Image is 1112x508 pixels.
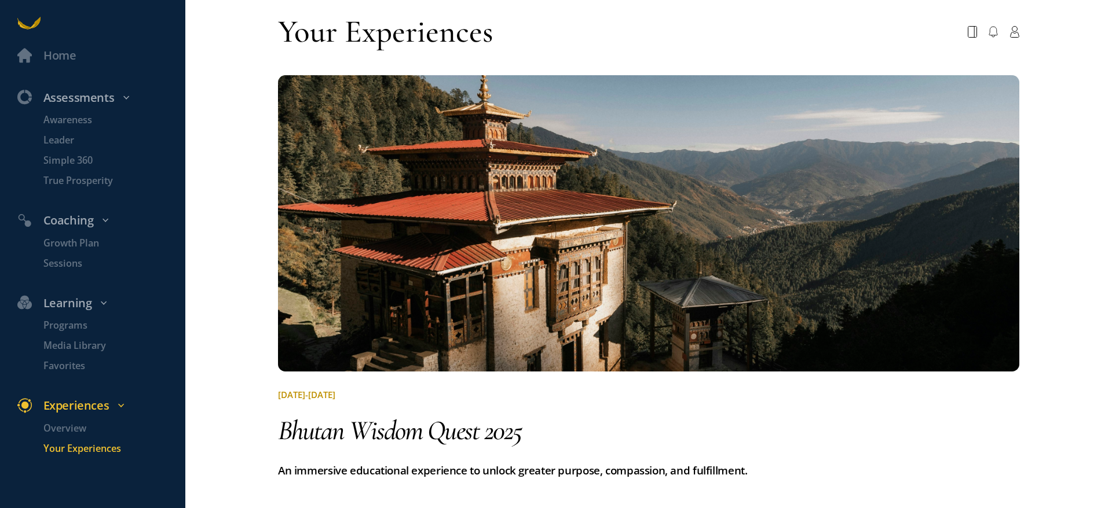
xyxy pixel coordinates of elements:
[26,256,185,271] a: Sessions
[43,421,182,436] p: Overview
[26,133,185,148] a: Leader
[26,359,185,373] a: Favorites
[43,338,182,353] p: Media Library
[43,256,182,271] p: Sessions
[278,461,1019,480] pre: An immersive educational experience to unlock greater purpose, compassion, and fulfillment.
[26,441,185,456] a: Your Experiences
[43,318,182,333] p: Programs
[43,359,182,373] p: Favorites
[26,113,185,127] a: Awareness
[9,294,191,313] div: Learning
[26,338,185,353] a: Media Library
[43,113,182,127] p: Awareness
[26,153,185,168] a: Simple 360
[43,236,182,251] p: Growth Plan
[278,12,493,52] div: Your Experiences
[43,174,182,188] p: True Prosperity
[26,318,185,333] a: Programs
[43,153,182,168] p: Simple 360
[9,211,191,230] div: Coaching
[26,421,185,436] a: Overview
[278,75,1019,371] img: quest-1756384435790.jpg
[278,414,522,447] span: Bhutan Wisdom Quest 2025
[9,396,191,415] div: Experiences
[9,89,191,108] div: Assessments
[278,389,335,400] span: [DATE]-[DATE]
[26,236,185,251] a: Growth Plan
[43,441,182,456] p: Your Experiences
[43,133,182,148] p: Leader
[26,174,185,188] a: True Prosperity
[43,46,76,65] div: Home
